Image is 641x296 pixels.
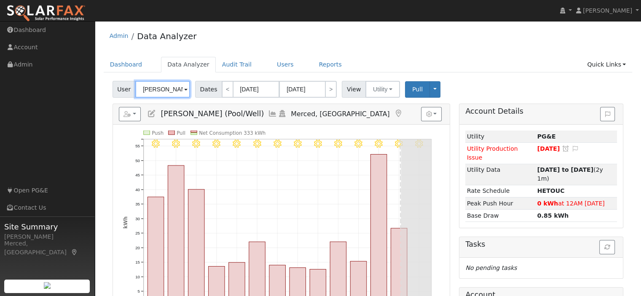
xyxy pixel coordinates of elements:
td: Peak Push Hour [465,197,536,209]
span: Merced, [GEOGRAPHIC_DATA] [291,110,389,118]
span: [PERSON_NAME] [583,7,632,14]
td: Rate Schedule [465,185,536,197]
div: [PERSON_NAME] [4,232,90,241]
strong: 0.85 kWh [537,212,569,219]
img: SolarFax [6,5,86,22]
a: Map [394,109,403,118]
a: Users [271,57,300,72]
strong: 0 kWh [537,200,558,207]
span: Pull [412,86,423,93]
strong: [DATE] to [DATE] [537,166,593,173]
span: User [113,81,136,98]
a: Data Analyzer [137,31,196,41]
a: Audit Trail [216,57,258,72]
span: [PERSON_NAME] (Pool/Well) [161,109,264,118]
a: Login As (last Never) [277,109,287,118]
a: Map [71,249,78,256]
a: Multi-Series Graph [268,109,277,118]
button: Issue History [600,107,615,121]
span: Utility Production Issue [467,145,518,161]
a: Quick Links [581,57,632,72]
span: [DATE] [537,145,560,152]
img: retrieve [44,282,51,289]
a: Admin [110,32,129,39]
span: Dates [195,81,222,98]
button: Refresh [599,240,615,254]
i: Edit Issue [571,146,579,152]
a: > [325,81,337,98]
strong: G [537,187,565,194]
strong: ID: 17224251, authorized: 08/26/25 [537,133,556,140]
a: Dashboard [104,57,149,72]
button: Pull [405,81,430,98]
a: < [222,81,233,98]
a: Snooze this issue [562,145,569,152]
i: No pending tasks [465,264,517,271]
span: Site Summary [4,221,90,232]
input: Select a User [135,81,190,98]
td: at 12AM [DATE] [536,197,617,209]
h5: Account Details [465,107,617,116]
span: View [342,81,366,98]
button: Utility [365,81,400,98]
td: Utility [465,131,536,143]
td: Base Draw [465,210,536,222]
a: Edit User (35835) [147,109,156,118]
a: Reports [313,57,348,72]
h5: Tasks [465,240,617,249]
td: Utility Data [465,164,536,185]
a: Data Analyzer [161,57,216,72]
div: Merced, [GEOGRAPHIC_DATA] [4,239,90,257]
span: (2y 1m) [537,166,603,182]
